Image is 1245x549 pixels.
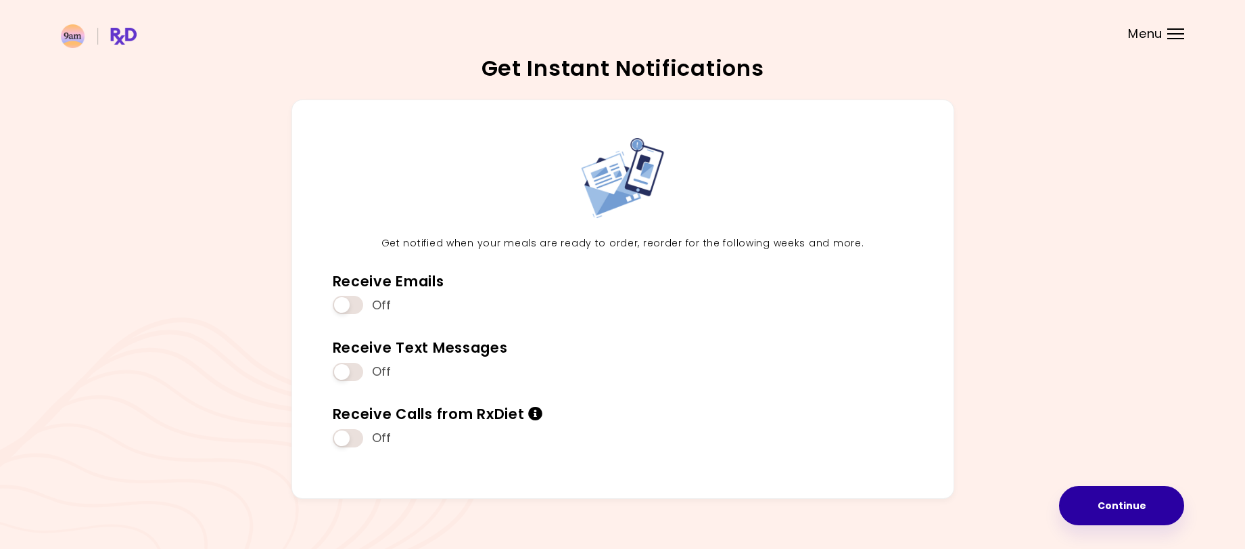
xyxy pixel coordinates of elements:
[333,272,444,290] div: Receive Emails
[333,405,543,423] div: Receive Calls from RxDiet
[1059,486,1184,525] button: Continue
[372,364,392,380] span: Off
[372,298,392,313] span: Off
[528,407,543,421] i: Info
[61,24,137,48] img: RxDiet
[323,236,923,252] p: Get notified when your meals are ready to order, reorder for the following weeks and more.
[372,431,392,446] span: Off
[61,58,1184,79] h2: Get Instant Notifications
[1128,28,1162,40] span: Menu
[333,338,508,357] div: Receive Text Messages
